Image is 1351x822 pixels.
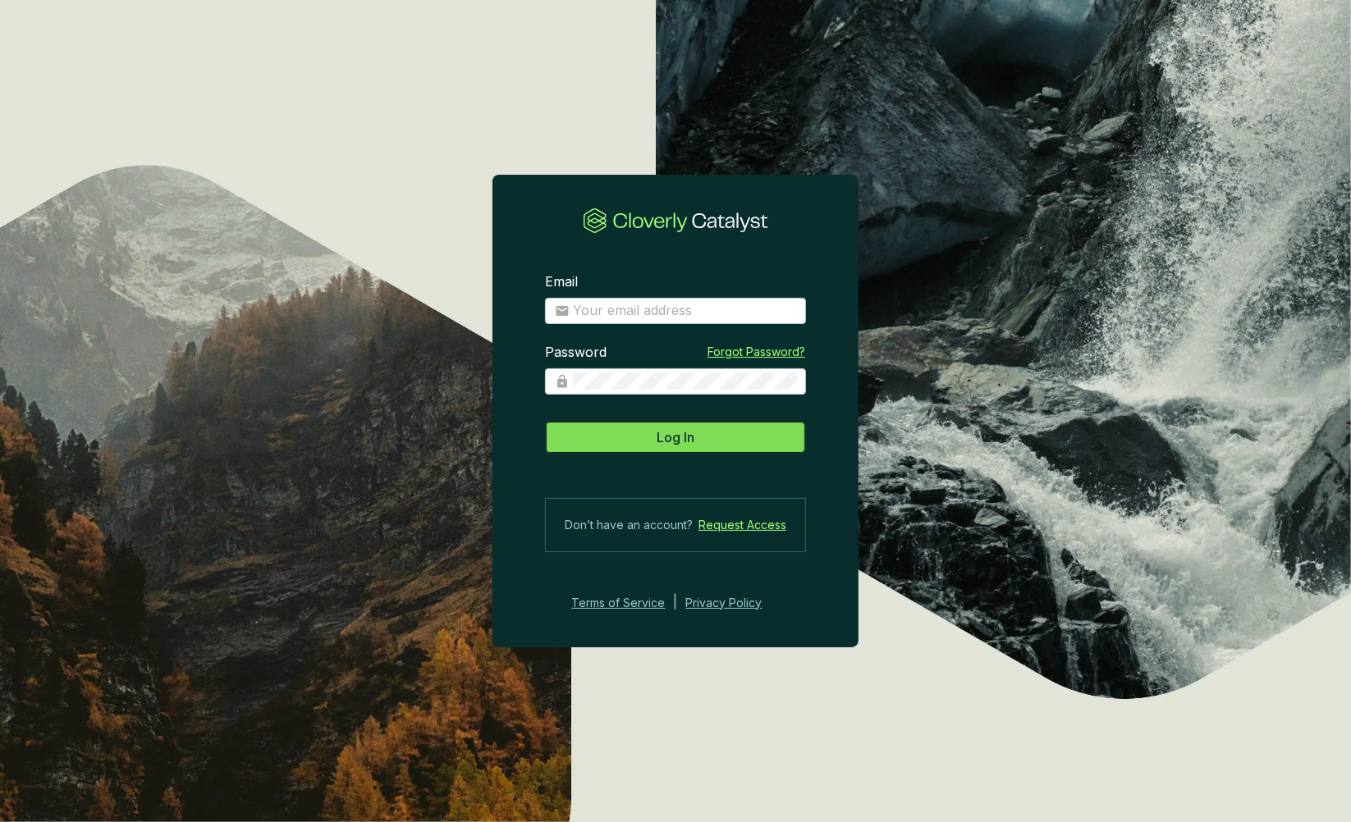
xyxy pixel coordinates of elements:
[698,515,786,535] a: Request Access
[573,372,797,390] input: Password
[573,302,796,320] input: Email
[708,344,805,360] a: Forgot Password?
[565,515,693,535] span: Don’t have an account?
[674,593,678,613] div: |
[545,273,578,291] label: Email
[545,421,806,454] button: Log In
[545,344,607,362] label: Password
[686,593,785,613] a: Privacy Policy
[657,427,694,447] span: Log In
[567,593,666,613] a: Terms of Service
